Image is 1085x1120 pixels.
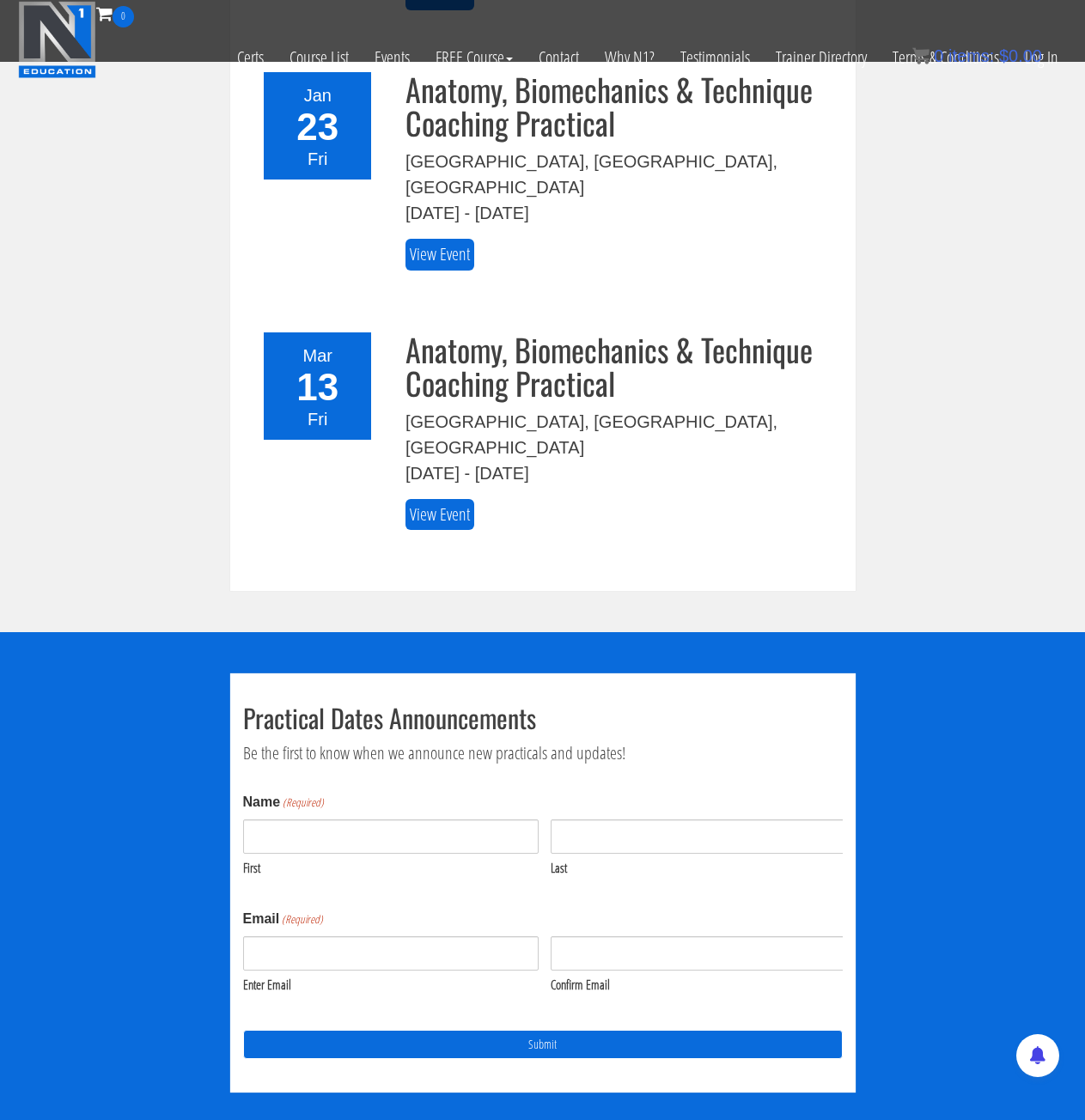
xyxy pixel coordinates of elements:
[999,46,1042,65] bdi: 0.00
[526,27,592,88] a: Contact
[592,27,667,88] a: Why N1?
[551,971,846,995] label: Confirm Email
[274,108,361,146] div: 23
[243,854,539,878] label: First
[274,368,361,406] div: 13
[912,46,1042,65] a: 0 items: $0.00
[423,27,526,88] a: FREE Course
[405,72,830,140] h3: Anatomy, Biomechanics & Technique Coaching Practical
[277,27,362,88] a: Course List
[96,2,134,25] a: 0
[243,703,843,732] h2: Practical Dates Announcements
[405,409,830,460] div: [GEOGRAPHIC_DATA], [GEOGRAPHIC_DATA], [GEOGRAPHIC_DATA]
[999,46,1009,65] span: $
[912,47,930,64] img: icon11.png
[281,911,324,928] span: (Required)
[274,82,361,108] div: Jan
[274,343,361,368] div: Mar
[243,740,843,766] p: Be the first to know when we announce new practicals and updates!
[405,149,830,200] div: [GEOGRAPHIC_DATA], [GEOGRAPHIC_DATA], [GEOGRAPHIC_DATA]
[405,499,474,531] a: View Event
[405,460,830,486] div: [DATE] - [DATE]
[405,332,830,400] h3: Anatomy, Biomechanics & Technique Coaching Practical
[113,6,134,27] span: 0
[243,909,843,929] legend: Email
[880,27,1012,88] a: Terms & Conditions
[362,27,423,88] a: Events
[667,27,763,88] a: Testimonials
[18,1,96,78] img: n1-education
[405,200,830,226] div: [DATE] - [DATE]
[282,794,325,812] span: (Required)
[934,46,943,65] span: 0
[551,854,846,878] label: Last
[763,27,880,88] a: Trainer Directory
[948,46,994,65] span: items:
[274,406,361,432] div: Fri
[243,1030,843,1059] input: Submit
[274,146,361,172] div: Fri
[243,971,539,995] label: Enter Email
[1012,27,1071,88] a: Log In
[224,27,277,88] a: Certs
[243,792,843,813] legend: Name
[405,239,474,271] a: View Event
